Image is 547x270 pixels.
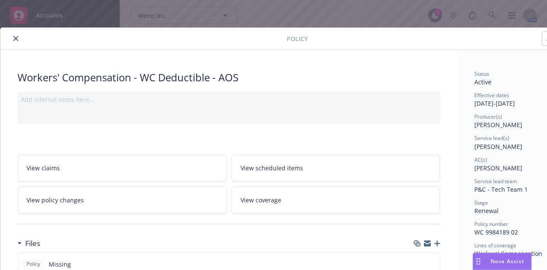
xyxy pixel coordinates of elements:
div: Add internal notes here... [21,95,437,104]
span: View policy changes [26,196,84,205]
span: AC(s) [474,156,487,163]
span: Active [474,78,491,86]
span: Effective dates [474,92,509,99]
a: View coverage [232,187,441,214]
span: Service lead team [474,178,517,185]
span: Policy [25,260,42,268]
span: Policy [287,34,308,43]
span: View claims [26,163,60,172]
span: Nova Assist [491,258,524,265]
span: [PERSON_NAME] [474,142,522,151]
span: Renewal [474,207,499,215]
button: close [11,33,21,44]
span: [PERSON_NAME] [474,164,522,172]
span: Service lead(s) [474,134,509,142]
span: View coverage [241,196,281,205]
h3: Files [25,238,40,249]
span: Missing [49,260,71,269]
span: Policy number [474,220,508,228]
a: View claims [18,154,226,181]
a: View policy changes [18,187,226,214]
a: View scheduled items [232,154,441,181]
span: P&C - Tech Team 1 [474,185,528,193]
span: Stage [474,199,488,206]
span: [PERSON_NAME] [474,121,522,129]
div: Workers' Compensation - WC Deductible - AOS [18,70,440,85]
button: Nova Assist [473,253,532,270]
div: Drag to move [473,253,484,270]
span: Producer(s) [474,113,502,120]
span: View scheduled items [241,163,303,172]
span: Status [474,70,489,77]
span: WC 9984189 02 [474,228,518,236]
span: Lines of coverage [474,242,516,249]
span: Workers' Compensation [474,249,542,258]
div: Files [18,238,40,249]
